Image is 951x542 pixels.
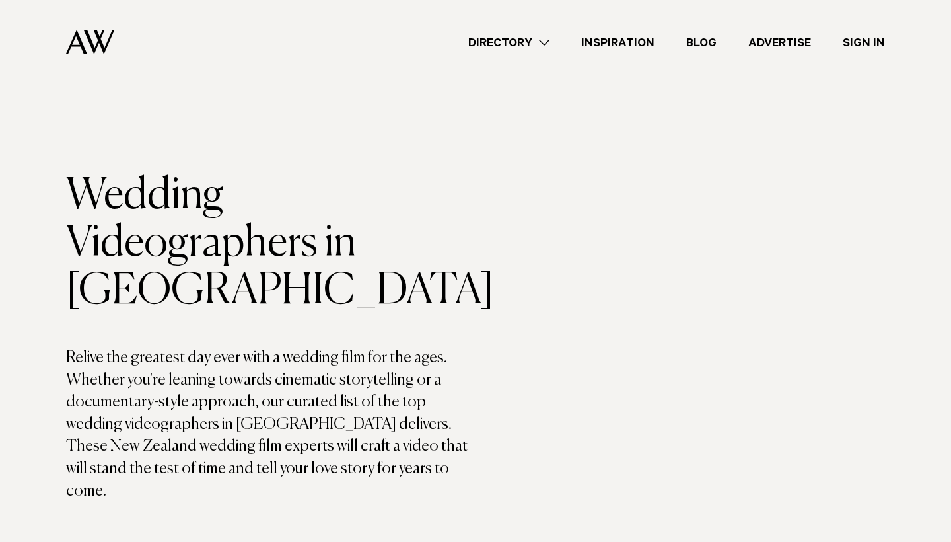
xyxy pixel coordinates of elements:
p: Relive the greatest day ever with a wedding film for the ages. Whether you're leaning towards cin... [66,347,475,502]
a: Inspiration [565,34,670,52]
h1: Wedding Videographers in [GEOGRAPHIC_DATA] [66,173,475,315]
a: Blog [670,34,732,52]
img: Auckland Weddings Logo [66,30,114,54]
a: Directory [452,34,565,52]
a: Advertise [732,34,827,52]
a: Sign In [827,34,901,52]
